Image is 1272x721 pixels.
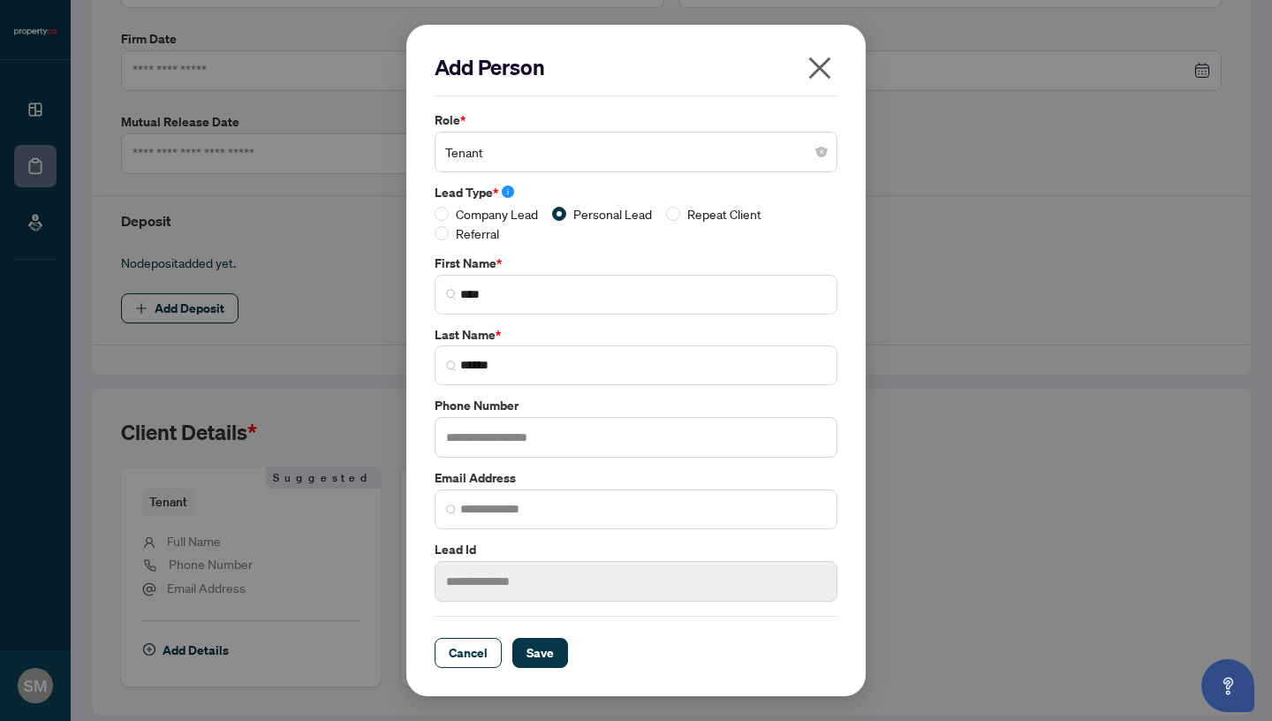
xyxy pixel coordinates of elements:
[435,638,502,668] button: Cancel
[449,204,545,224] span: Company Lead
[449,639,488,667] span: Cancel
[680,204,768,224] span: Repeat Client
[446,505,457,515] img: search_icon
[435,468,837,488] label: Email Address
[512,638,568,668] button: Save
[435,254,837,273] label: First Name
[806,54,834,82] span: close
[1201,659,1254,712] button: Open asap
[435,540,837,559] label: Lead Id
[502,186,514,198] span: info-circle
[446,360,457,371] img: search_icon
[446,289,457,300] img: search_icon
[435,53,837,81] h2: Add Person
[566,204,659,224] span: Personal Lead
[445,135,827,169] span: Tenant
[526,639,554,667] span: Save
[435,183,837,202] label: Lead Type
[449,224,506,243] span: Referral
[816,147,827,157] span: close-circle
[435,325,837,345] label: Last Name
[435,396,837,415] label: Phone Number
[435,110,837,130] label: Role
